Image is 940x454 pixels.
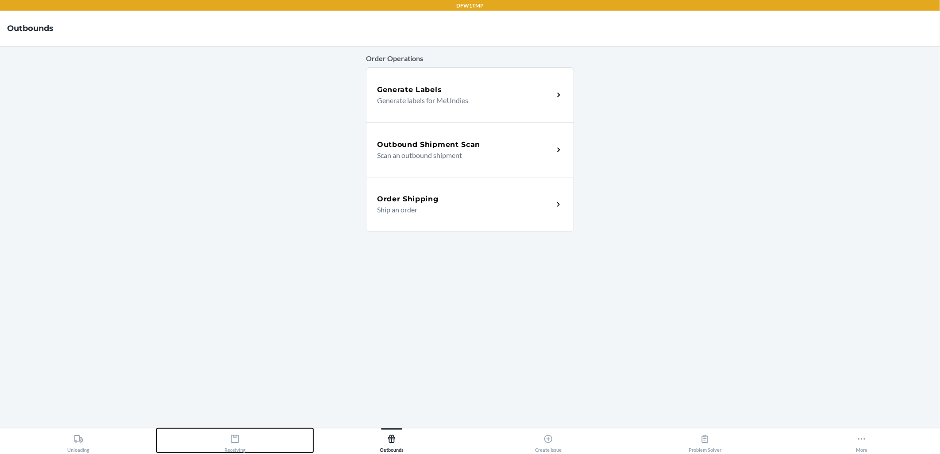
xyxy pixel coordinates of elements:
button: Problem Solver [627,428,783,453]
button: Receiving [157,428,313,453]
div: Unloading [67,431,89,453]
div: Create Issue [535,431,562,453]
a: Outbound Shipment ScanScan an outbound shipment [366,122,574,177]
div: Problem Solver [689,431,721,453]
h4: Outbounds [7,23,54,34]
button: Create Issue [470,428,627,453]
p: Ship an order [377,204,547,215]
p: Scan an outbound shipment [377,150,547,161]
a: Generate LabelsGenerate labels for MeUndies [366,67,574,122]
a: Order ShippingShip an order [366,177,574,232]
div: Receiving [224,431,246,453]
button: Outbounds [313,428,470,453]
p: Order Operations [366,53,574,64]
div: Outbounds [380,431,404,453]
h5: Generate Labels [377,85,442,95]
p: Generate labels for MeUndies [377,95,547,106]
p: DFW1TMP [456,2,484,10]
div: More [856,431,867,453]
h5: Outbound Shipment Scan [377,139,480,150]
button: More [783,428,940,453]
h5: Order Shipping [377,194,439,204]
